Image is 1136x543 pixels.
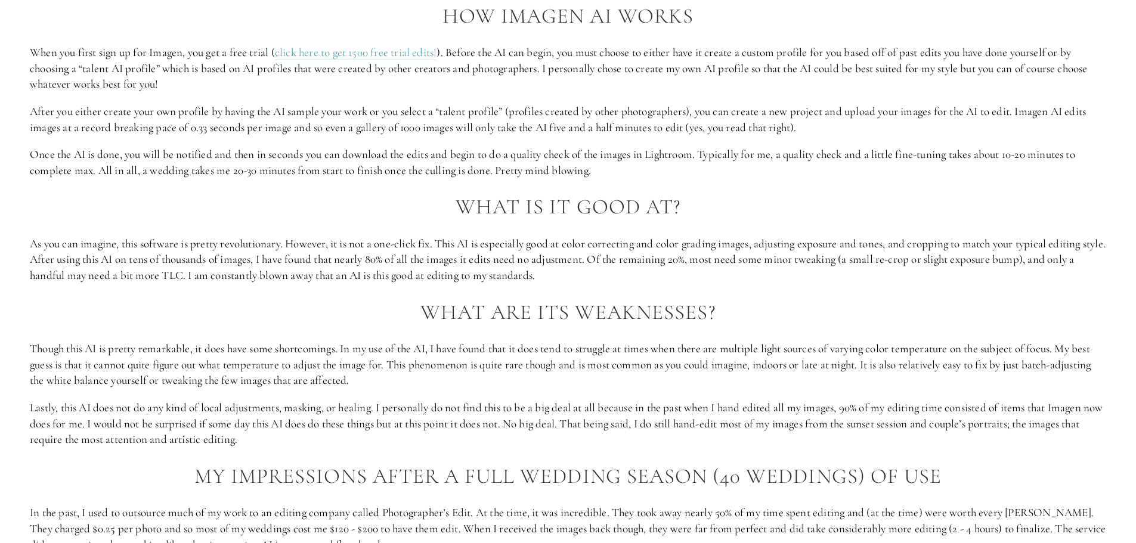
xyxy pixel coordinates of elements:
[30,400,1106,448] p: Lastly, this AI does not do any kind of local adjustments, masking, or healing. I personally do n...
[30,236,1106,284] p: As you can imagine, this software is pretty revolutionary. However, it is not a one-click fix. Th...
[275,45,437,60] a: click here to get 1500 free trial edits!
[30,104,1106,135] p: After you either create your own profile by having the AI sample your work or you select a “talen...
[30,301,1106,324] h2: What are its weaknesses?
[30,45,1106,92] p: When you first sign up for Imagen, you get a free trial ( ). Before the AI can begin, you must ch...
[30,147,1106,178] p: Once the AI is done, you will be notified and then in seconds you can download the edits and begi...
[30,465,1106,488] h2: My Impressions After a Full Wedding Season (40 weddings) of use
[30,196,1106,219] h2: What is it good at?
[30,341,1106,389] p: Though this AI is pretty remarkable, it does have some shortcomings. In my use of the AI, I have ...
[30,5,1106,28] h2: How Imagen AI Works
